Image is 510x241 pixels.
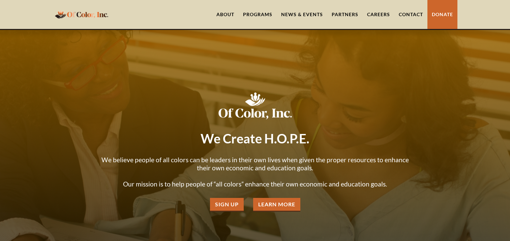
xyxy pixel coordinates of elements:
[253,198,300,212] a: Learn More
[210,198,244,212] a: Sign Up
[201,131,309,146] strong: We Create H.O.P.E.
[243,11,272,18] div: Programs
[53,6,110,22] a: home
[97,156,414,188] p: We believe people of all colors can be leaders in their own lives when given the proper resources...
